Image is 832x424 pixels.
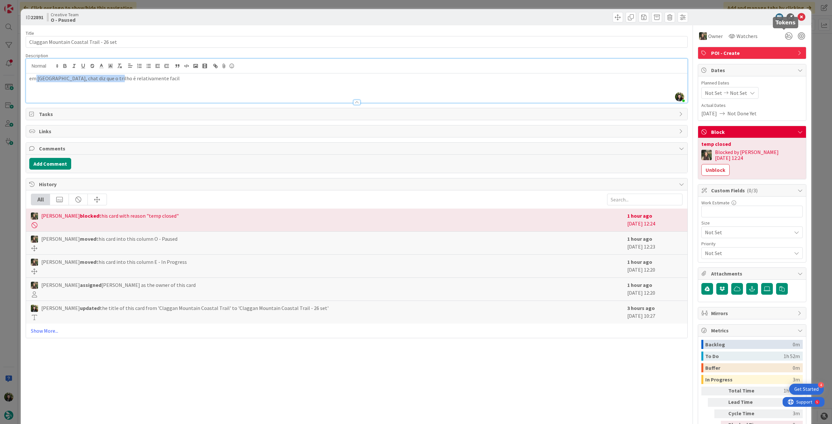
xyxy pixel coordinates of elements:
div: To Do [705,352,784,361]
span: Not Set [730,89,747,97]
span: [PERSON_NAME] this card into this column O - Paused [41,235,177,243]
div: [DATE] 12:20 [627,281,682,297]
div: Get Started [794,386,819,392]
div: Cycle Time [728,409,764,418]
img: IG [31,212,38,220]
div: temp closed [701,141,803,147]
span: Custom Fields [711,186,794,194]
span: Comments [39,145,676,152]
span: Not Set [705,249,788,258]
img: IG [31,259,38,266]
input: type card name here... [26,36,688,48]
span: [PERSON_NAME] this card with reason "temp closed" [41,212,179,220]
span: Links [39,127,676,135]
div: All [31,194,50,205]
span: [PERSON_NAME] [PERSON_NAME] as the owner of this card [41,281,196,289]
span: [PERSON_NAME] this card into this column E - In Progress [41,258,187,266]
div: 0m [793,340,800,349]
div: 1h 55m [767,387,800,395]
div: 0m [793,363,800,372]
p: em [GEOGRAPHIC_DATA], chat diz que o trilho é relativamente facil [29,75,684,82]
span: [DATE] [701,109,717,117]
span: Not Done Yet [727,109,757,117]
label: Work Estimate [701,200,730,206]
button: Unblock [701,164,730,176]
div: Size [701,221,803,225]
span: ID [26,13,44,21]
b: 3 hours ago [627,305,655,311]
span: Description [26,53,48,58]
div: Priority [701,241,803,246]
img: IG [701,150,712,160]
div: Backlog [705,340,793,349]
div: Blocked by [PERSON_NAME] [DATE] 12:24 [715,149,803,161]
span: ( 0/3 ) [747,187,758,194]
div: 4 [818,382,824,388]
div: Buffer [705,363,793,372]
b: updated [80,305,100,311]
a: Show More... [31,327,682,335]
span: History [39,180,676,188]
img: IG [31,282,38,289]
div: Lead Time [728,398,764,407]
span: Support [14,1,30,9]
b: 1 hour ago [627,236,652,242]
div: Open Get Started checklist, remaining modules: 4 [789,384,824,395]
b: 22891 [31,14,44,20]
div: [DATE] 10:27 [627,304,682,320]
b: O - Paused [51,17,79,22]
span: Tasks [39,110,676,118]
span: Creative Team [51,12,79,17]
span: Block [711,128,794,136]
b: 1 hour ago [627,212,652,219]
b: moved [80,259,96,265]
span: Metrics [711,327,794,334]
b: 1 hour ago [627,282,652,288]
b: moved [80,236,96,242]
div: Total Time [728,387,764,395]
button: Add Comment [29,158,71,170]
img: IG [31,236,38,243]
img: BC [31,305,38,312]
h5: Tokens [775,19,796,26]
input: Search... [607,194,682,205]
span: [PERSON_NAME] the title of this card from 'Claggan Mountain Coastal Trail' to 'Claggan Mountain C... [41,304,329,312]
span: Attachments [711,270,794,277]
span: Planned Dates [701,80,803,86]
div: 1h 52m [784,352,800,361]
span: Not Set [705,89,722,97]
div: 5 [34,3,35,8]
span: Dates [711,66,794,74]
label: Title [26,30,34,36]
img: PKF90Q5jPr56cBaliQnj6ZMmbSdpAOLY.jpg [675,92,684,101]
span: Watchers [736,32,758,40]
div: 3m [793,375,800,384]
span: Owner [708,32,723,40]
span: Not Set [705,228,788,237]
b: blocked [80,212,99,219]
div: [DATE] 12:23 [627,235,682,251]
b: 1 hour ago [627,259,652,265]
span: POI - Create [711,49,794,57]
div: [DATE] 12:24 [627,212,682,228]
div: In Progress [705,375,793,384]
div: 3m [767,409,800,418]
div: 1h 55m [767,398,800,407]
img: IG [699,32,707,40]
span: Mirrors [711,309,794,317]
span: Actual Dates [701,102,803,109]
b: assigned [80,282,101,288]
div: [DATE] 12:20 [627,258,682,274]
